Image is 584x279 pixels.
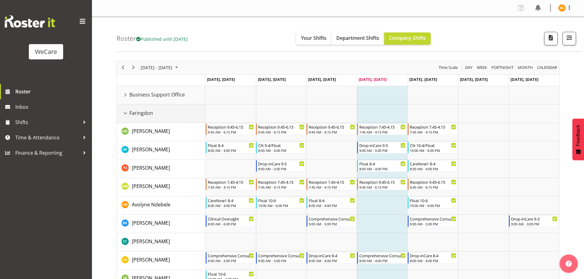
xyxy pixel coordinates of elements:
[117,215,205,233] td: Brian Ko resource
[140,64,173,71] span: [DATE] - [DATE]
[206,123,256,135] div: Aleea Devenport"s event - Reception 9.45-6.15 Begin From Monday, October 6, 2025 at 9:45:00 AM GM...
[309,179,355,185] div: Reception 7.45-4.15
[410,179,456,185] div: Reception 9.45-6.15
[208,197,254,203] div: CareNow1 8-4
[408,123,458,135] div: Aleea Devenport"s event - Reception 7.45-4.15 Begin From Friday, October 10, 2025 at 7:45:00 AM G...
[336,35,379,41] span: Department Shifts
[408,215,458,227] div: Brian Ko"s event - Comprehensive Consult 9-5 Begin From Friday, October 10, 2025 at 9:00:00 AM GM...
[309,203,355,208] div: 8:00 AM - 4:00 PM
[15,87,89,96] span: Roster
[438,64,459,71] button: Time Scale
[256,179,306,190] div: Antonia Mao"s event - Reception 7.45-4.15 Begin From Tuesday, October 7, 2025 at 7:45:00 AM GMT+1...
[132,201,170,208] a: Avolyne Ndebele
[460,77,488,82] span: [DATE], [DATE]
[117,178,205,196] td: Antonia Mao resource
[476,64,488,71] button: Timeline Week
[410,142,456,148] div: CN 10-4/Float
[208,258,254,263] div: 9:00 AM - 5:00 PM
[359,185,406,190] div: 9:45 AM - 6:15 PM
[408,142,458,153] div: Alex Ferguson"s event - CN 10-4/Float Begin From Friday, October 10, 2025 at 10:00:00 AM GMT+13:0...
[35,47,57,56] div: WeCare
[128,61,139,74] div: next period
[511,221,557,226] div: 9:00 AM - 3:00 PM
[258,142,304,148] div: CN 9-4/Float
[132,183,170,190] a: [PERSON_NAME]
[258,203,304,208] div: 10:00 AM - 6:00 PM
[139,61,182,74] div: October 06 - 12, 2025
[307,215,357,227] div: Brian Ko"s event - Comprehensive Consult 9-5 Begin From Wednesday, October 8, 2025 at 9:00:00 AM ...
[132,256,170,263] a: [PERSON_NAME]
[309,221,355,226] div: 9:00 AM - 5:00 PM
[117,141,205,160] td: Alex Ferguson resource
[206,252,256,264] div: Ena Advincula"s event - Comprehensive Consult 9-5 Begin From Monday, October 6, 2025 at 9:00:00 A...
[132,238,170,245] a: [PERSON_NAME]
[359,77,387,82] span: [DATE], [DATE]
[408,179,458,190] div: Antonia Mao"s event - Reception 9.45-6.15 Begin From Friday, October 10, 2025 at 9:45:00 AM GMT+1...
[359,142,406,148] div: Drop-inCare 9-5
[331,32,384,45] button: Department Shifts
[129,64,138,71] button: Next
[119,64,127,71] button: Previous
[208,271,254,277] div: Float 10-6
[410,148,456,153] div: 10:00 AM - 6:00 PM
[132,127,170,135] a: [PERSON_NAME]
[15,148,80,157] span: Finance & Reporting
[384,32,431,45] button: Company Shifts
[566,261,572,267] img: help-xxl-2.png
[359,148,406,153] div: 9:00 AM - 5:00 PM
[308,77,336,82] span: [DATE], [DATE]
[490,64,515,71] button: Fortnight
[307,123,357,135] div: Aleea Devenport"s event - Reception 9.45-6.15 Begin From Wednesday, October 8, 2025 at 9:45:00 AM...
[357,142,407,153] div: Alex Ferguson"s event - Drop-inCare 9-5 Begin From Thursday, October 9, 2025 at 9:00:00 AM GMT+13...
[409,77,437,82] span: [DATE], [DATE]
[208,185,254,190] div: 7:45 AM - 4:15 PM
[510,77,538,82] span: [DATE], [DATE]
[117,233,205,251] td: Charlotte Courtney resource
[117,104,205,123] td: Faringdon resource
[208,142,254,148] div: Float 8-4
[206,215,256,227] div: Brian Ko"s event - Clinical Oversight Begin From Monday, October 6, 2025 at 8:00:00 AM GMT+13:00 ...
[258,124,304,130] div: Reception 9.45-6.15
[410,166,456,171] div: 8:00 AM - 4:00 PM
[258,77,286,82] span: [DATE], [DATE]
[258,179,304,185] div: Reception 7.45-4.15
[206,179,256,190] div: Antonia Mao"s event - Reception 7.45-4.15 Begin From Monday, October 6, 2025 at 7:45:00 AM GMT+13...
[132,146,170,153] span: [PERSON_NAME]
[258,252,304,258] div: Comprehensive Consult 9-5
[410,216,456,222] div: Comprehensive Consult 9-5
[309,185,355,190] div: 7:45 AM - 4:15 PM
[410,258,456,263] div: 8:00 AM - 4:00 PM
[208,130,254,134] div: 9:45 AM - 6:15 PM
[132,164,170,171] span: [PERSON_NAME]
[476,64,488,71] span: Week
[359,179,406,185] div: Reception 9.45-6.15
[132,220,170,226] span: [PERSON_NAME]
[256,123,306,135] div: Aleea Devenport"s event - Reception 9.45-6.15 Begin From Tuesday, October 7, 2025 at 9:45:00 AM G...
[410,252,456,258] div: Drop-inCare 8-4
[357,179,407,190] div: Antonia Mao"s event - Reception 9.45-6.15 Begin From Thursday, October 9, 2025 at 9:45:00 AM GMT+...
[408,197,458,209] div: Avolyne Ndebele"s event - Float 10-6 Begin From Friday, October 10, 2025 at 10:00:00 AM GMT+13:00...
[359,130,406,134] div: 7:45 AM - 4:15 PM
[536,64,558,71] span: calendar
[301,35,326,41] span: Your Shifts
[208,124,254,130] div: Reception 9.45-6.15
[410,185,456,190] div: 9:45 AM - 6:15 PM
[309,252,355,258] div: Drop-inCare 8-4
[536,64,558,71] button: Month
[117,251,205,270] td: Ena Advincula resource
[208,252,254,258] div: Comprehensive Consult 9-5
[491,64,514,71] span: Fortnight
[517,64,533,71] span: Month
[132,256,170,263] span: [PERSON_NAME]
[258,185,304,190] div: 7:45 AM - 4:15 PM
[117,123,205,141] td: Aleea Devenport resource
[208,221,254,226] div: 8:00 AM - 6:00 PM
[359,160,406,167] div: Float 8-4
[575,125,581,146] span: Feedback
[359,124,406,130] div: Reception 7.45-4.15
[359,166,406,171] div: 8:00 AM - 4:00 PM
